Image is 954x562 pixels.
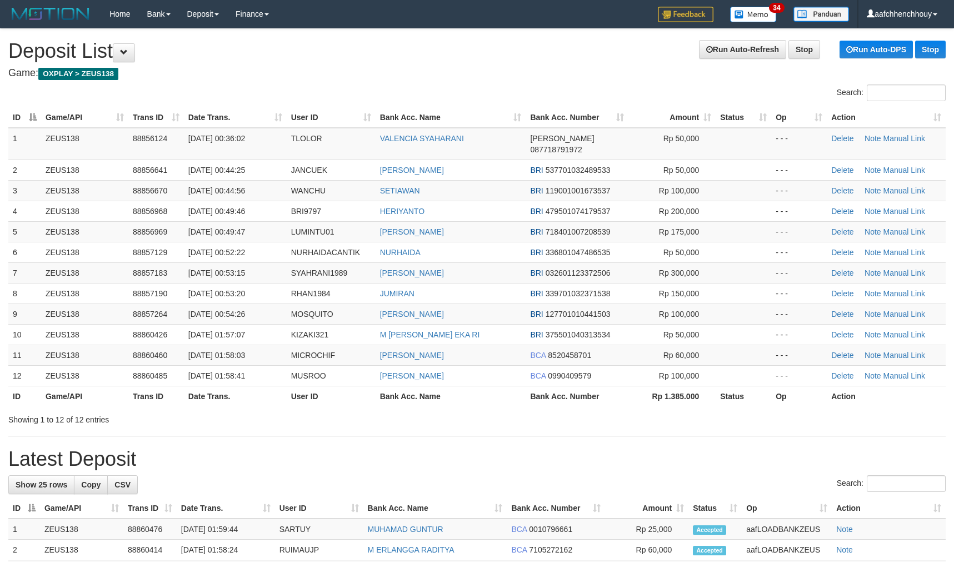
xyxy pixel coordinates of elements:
span: BRI [530,227,543,236]
a: Note [865,186,881,195]
span: Rp 100,000 [659,310,699,319]
td: - - - [771,345,827,365]
span: Copy [81,480,101,489]
a: Delete [831,310,853,319]
a: Note [836,525,853,534]
span: Copy 119001001673537 to clipboard [546,186,611,195]
th: ID: activate to sort column descending [8,498,40,519]
span: Rp 300,000 [659,268,699,277]
a: Note [865,207,881,216]
span: Copy 375501040313534 to clipboard [546,330,611,339]
a: Manual Link [883,186,926,195]
td: - - - [771,242,827,262]
a: SETIAWAN [380,186,420,195]
td: ZEUS138 [41,262,128,283]
a: HERIYANTO [380,207,424,216]
td: ZEUS138 [41,242,128,262]
span: Rp 100,000 [659,371,699,380]
th: Trans ID: activate to sort column ascending [123,498,177,519]
span: Copy 127701010441503 to clipboard [546,310,611,319]
a: Note [865,310,881,319]
th: Game/API: activate to sort column ascending [40,498,123,519]
span: [DATE] 01:58:03 [188,351,245,360]
td: - - - [771,160,827,180]
td: ZEUS138 [41,304,128,324]
a: Show 25 rows [8,475,74,494]
span: CSV [114,480,131,489]
img: Feedback.jpg [658,7,713,22]
span: [DATE] 00:53:20 [188,289,245,298]
span: WANCHU [291,186,326,195]
td: ZEUS138 [40,540,123,560]
a: Manual Link [883,134,926,143]
td: 1 [8,519,40,540]
a: Manual Link [883,207,926,216]
span: SYAHRANI1989 [291,268,348,277]
span: Copy 339701032371538 to clipboard [546,289,611,298]
a: Manual Link [883,248,926,257]
span: [DATE] 00:36:02 [188,134,245,143]
a: Delete [831,289,853,298]
a: [PERSON_NAME] [380,227,444,236]
td: aafLOADBANKZEUS [742,540,832,560]
a: Manual Link [883,371,926,380]
a: [PERSON_NAME] [380,351,444,360]
th: ID: activate to sort column descending [8,107,41,128]
td: 2 [8,160,41,180]
span: Copy 718401007208539 to clipboard [546,227,611,236]
span: BRI [530,186,543,195]
span: 88856641 [133,166,167,175]
span: Rp 60,000 [663,351,700,360]
span: Accepted [693,546,726,555]
h1: Deposit List [8,40,946,62]
th: Status: activate to sort column ascending [716,107,771,128]
th: Amount: activate to sort column ascending [628,107,716,128]
span: BRI [530,289,543,298]
td: ZEUS138 [40,519,123,540]
span: [DATE] 00:54:26 [188,310,245,319]
th: Bank Acc. Number: activate to sort column ascending [507,498,605,519]
td: 1 [8,128,41,160]
span: Copy 8520458701 to clipboard [548,351,591,360]
td: [DATE] 01:58:24 [177,540,275,560]
a: Note [836,545,853,554]
th: Rp 1.385.000 [628,386,716,406]
td: ZEUS138 [41,221,128,242]
td: 9 [8,304,41,324]
span: [DATE] 00:49:46 [188,207,245,216]
td: [DATE] 01:59:44 [177,519,275,540]
th: Date Trans.: activate to sort column ascending [177,498,275,519]
th: Date Trans.: activate to sort column ascending [184,107,287,128]
td: 4 [8,201,41,221]
span: Copy 537701032489533 to clipboard [546,166,611,175]
span: NURHAIDACANTIK [291,248,360,257]
span: Copy 0010796661 to clipboard [529,525,572,534]
a: NURHAIDA [380,248,421,257]
span: Copy 087718791972 to clipboard [530,145,582,154]
label: Search: [837,475,946,492]
td: 12 [8,365,41,386]
span: Rp 150,000 [659,289,699,298]
td: - - - [771,128,827,160]
span: RHAN1984 [291,289,331,298]
span: 88860426 [133,330,167,339]
h4: Game: [8,68,946,79]
span: [DATE] 01:57:07 [188,330,245,339]
td: 2 [8,540,40,560]
span: BRI [530,330,543,339]
span: 88856969 [133,227,167,236]
span: MOSQUITO [291,310,333,319]
a: Manual Link [883,351,926,360]
th: Action: activate to sort column ascending [832,498,946,519]
span: Rp 50,000 [663,166,700,175]
a: Note [865,330,881,339]
a: Note [865,134,881,143]
a: Delete [831,330,853,339]
span: MICROCHIF [291,351,335,360]
span: 88860485 [133,371,167,380]
span: BRI [530,207,543,216]
a: VALENCIA SYAHARANI [380,134,464,143]
td: 11 [8,345,41,365]
td: - - - [771,324,827,345]
th: Amount: activate to sort column ascending [605,498,688,519]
